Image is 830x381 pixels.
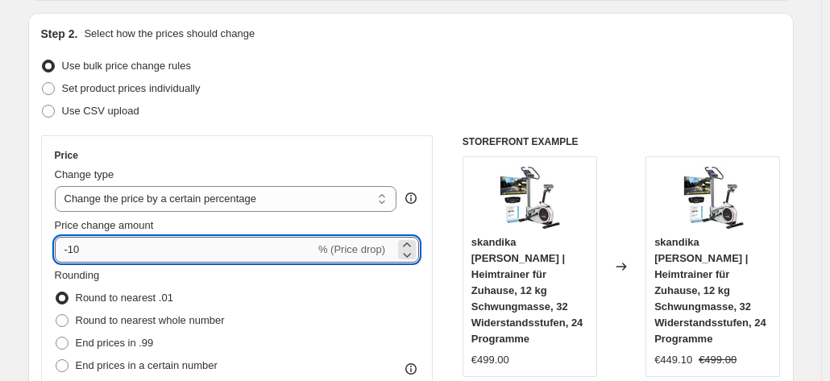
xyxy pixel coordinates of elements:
[76,292,173,304] span: Round to nearest .01
[76,314,225,326] span: Round to nearest whole number
[62,60,191,72] span: Use bulk price change rules
[55,168,114,180] span: Change type
[55,269,100,281] span: Rounding
[471,352,509,368] div: €499.00
[497,165,562,230] img: 719hmYTlE-L_80x.jpg
[62,105,139,117] span: Use CSV upload
[654,236,766,345] span: skandika [PERSON_NAME] | Heimtrainer für Zuhause, 12 kg Schwungmasse, 32 Widerstandsstufen, 24 Pr...
[463,135,781,148] h6: STOREFRONT EXAMPLE
[76,337,154,349] span: End prices in .99
[76,359,218,371] span: End prices in a certain number
[55,219,154,231] span: Price change amount
[681,165,745,230] img: 719hmYTlE-L_80x.jpg
[41,26,78,42] h2: Step 2.
[62,82,201,94] span: Set product prices individually
[654,352,692,368] div: €449.10
[699,352,737,368] strike: €499.00
[403,190,419,206] div: help
[471,236,583,345] span: skandika [PERSON_NAME] | Heimtrainer für Zuhause, 12 kg Schwungmasse, 32 Widerstandsstufen, 24 Pr...
[55,149,78,162] h3: Price
[318,243,385,255] span: % (Price drop)
[55,237,315,263] input: -15
[84,26,255,42] p: Select how the prices should change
